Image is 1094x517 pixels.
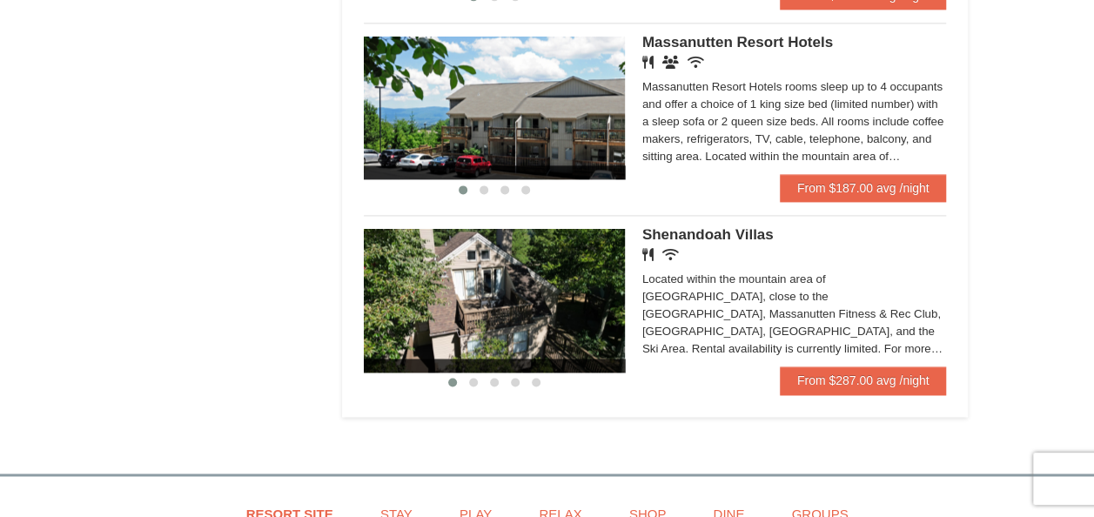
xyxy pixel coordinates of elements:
[688,56,704,69] i: Wireless Internet (free)
[642,78,947,165] div: Massanutten Resort Hotels rooms sleep up to 4 occupants and offer a choice of 1 king size bed (li...
[642,34,833,50] span: Massanutten Resort Hotels
[662,56,679,69] i: Banquet Facilities
[780,366,947,394] a: From $287.00 avg /night
[780,174,947,202] a: From $187.00 avg /night
[642,248,654,261] i: Restaurant
[642,56,654,69] i: Restaurant
[642,226,774,243] span: Shenandoah Villas
[662,248,679,261] i: Wireless Internet (free)
[642,271,947,358] div: Located within the mountain area of [GEOGRAPHIC_DATA], close to the [GEOGRAPHIC_DATA], Massanutte...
